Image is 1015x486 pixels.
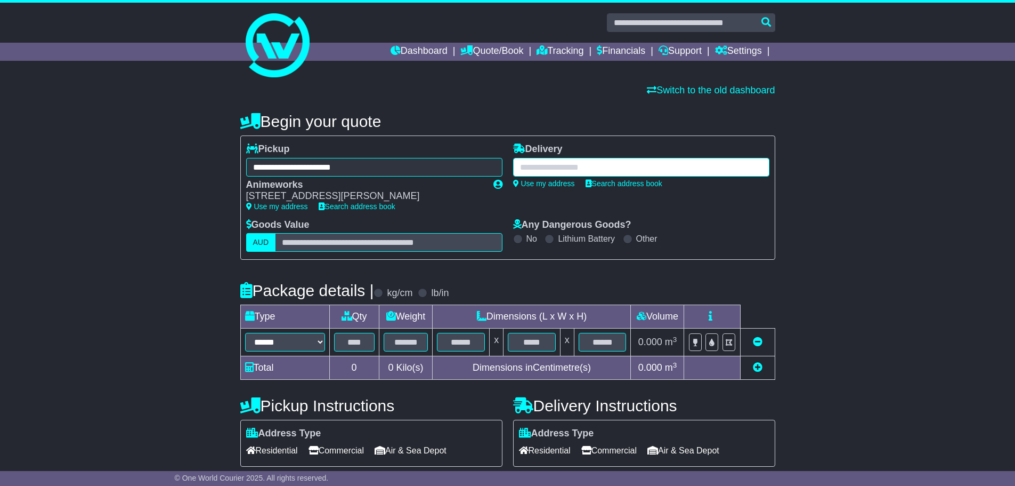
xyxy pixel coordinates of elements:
a: Search address book [586,179,662,188]
div: [STREET_ADDRESS][PERSON_NAME] [246,190,483,202]
label: Delivery [513,144,563,155]
a: Settings [715,43,762,61]
td: x [490,329,504,356]
label: AUD [246,233,276,252]
span: Air & Sea Depot [375,442,446,459]
td: x [560,329,574,356]
span: Residential [246,442,298,459]
a: Use my address [513,179,575,188]
span: m [665,337,677,347]
td: Dimensions (L x W x H) [433,305,631,329]
span: Air & Sea Depot [647,442,719,459]
a: Quote/Book [460,43,523,61]
sup: 3 [673,336,677,344]
label: kg/cm [387,288,412,299]
label: Lithium Battery [558,234,615,244]
td: Kilo(s) [379,356,433,380]
td: Type [240,305,329,329]
label: Any Dangerous Goods? [513,219,631,231]
sup: 3 [673,361,677,369]
label: Pickup [246,144,290,155]
a: Support [659,43,702,61]
td: Qty [329,305,379,329]
label: Goods Value [246,219,310,231]
a: Switch to the old dashboard [647,85,775,95]
label: Address Type [246,428,321,440]
label: Address Type [519,428,594,440]
span: Residential [519,442,571,459]
a: Tracking [537,43,583,61]
td: Total [240,356,329,380]
span: m [665,362,677,373]
span: © One World Courier 2025. All rights reserved. [175,474,329,482]
span: 0.000 [638,362,662,373]
a: Dashboard [391,43,448,61]
td: Dimensions in Centimetre(s) [433,356,631,380]
span: Commercial [581,442,637,459]
h4: Begin your quote [240,113,775,130]
a: Search address book [319,202,395,211]
a: Use my address [246,202,308,211]
td: Weight [379,305,433,329]
a: Remove this item [753,337,762,347]
h4: Package details | [240,282,374,299]
span: 0.000 [638,337,662,347]
label: lb/in [431,288,449,299]
span: Commercial [308,442,364,459]
td: Volume [631,305,684,329]
div: Animeworks [246,179,483,191]
label: No [526,234,537,244]
a: Financials [597,43,645,61]
h4: Pickup Instructions [240,397,502,415]
td: 0 [329,356,379,380]
a: Add new item [753,362,762,373]
span: 0 [388,362,393,373]
label: Other [636,234,657,244]
h4: Delivery Instructions [513,397,775,415]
